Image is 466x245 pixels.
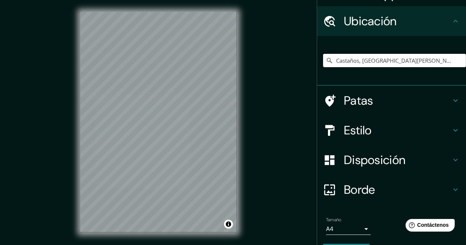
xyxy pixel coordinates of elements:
div: Patas [317,86,466,115]
div: A4 [326,223,371,235]
button: Activar o desactivar atribución [224,220,233,229]
input: Elige tu ciudad o zona [323,54,466,67]
font: Borde [344,182,375,197]
font: Estilo [344,122,372,138]
font: Ubicación [344,13,397,29]
iframe: Lanzador de widgets de ayuda [400,216,458,237]
font: Disposición [344,152,405,168]
div: Ubicación [317,6,466,36]
canvas: Mapa [80,12,237,232]
font: A4 [326,225,333,233]
font: Tamaño [326,217,341,223]
font: Patas [344,93,373,108]
div: Disposición [317,145,466,175]
div: Borde [317,175,466,205]
div: Estilo [317,115,466,145]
